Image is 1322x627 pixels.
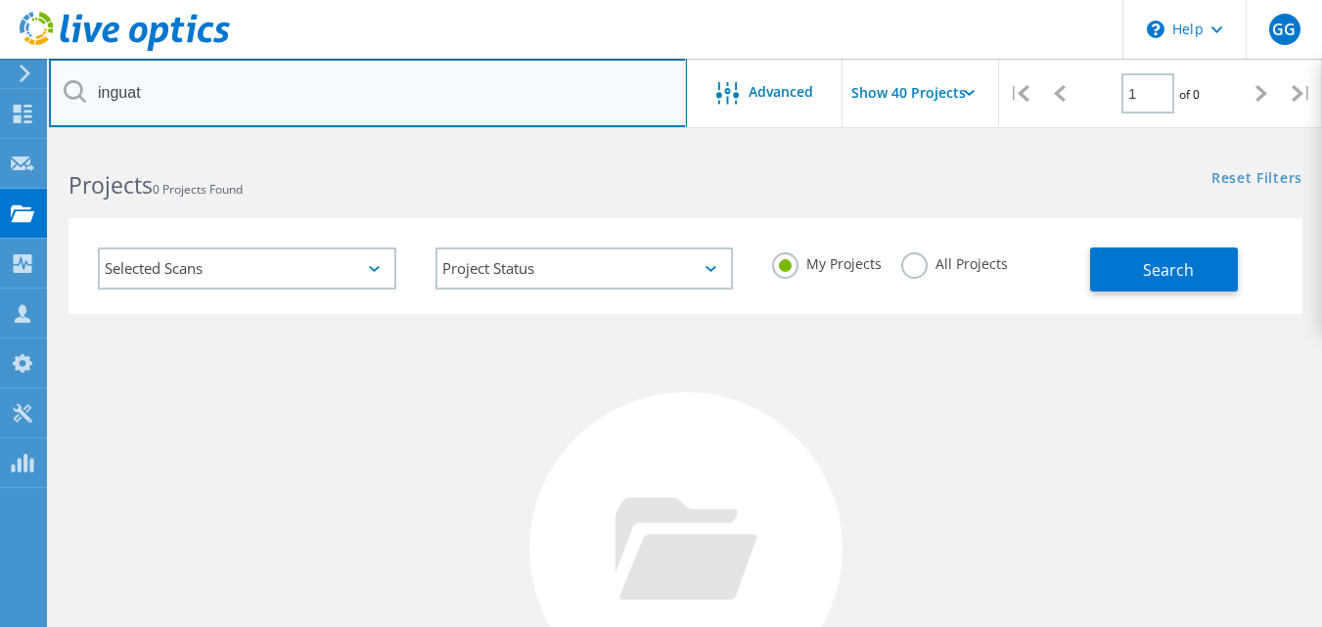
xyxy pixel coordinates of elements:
span: 0 Projects Found [153,181,243,198]
div: Project Status [435,247,734,290]
svg: \n [1147,21,1164,38]
label: My Projects [772,252,882,271]
span: Search [1143,259,1194,281]
span: GG [1272,22,1296,37]
div: Selected Scans [98,247,396,290]
span: of 0 [1179,86,1200,103]
a: Reset Filters [1211,171,1302,188]
div: | [999,59,1039,128]
span: Advanced [749,85,813,99]
button: Search [1090,247,1238,291]
input: Search projects by name, owner, ID, company, etc [49,59,687,127]
b: Projects [68,169,153,201]
div: | [1282,59,1322,128]
a: Live Optics Dashboard [20,41,230,55]
label: All Projects [901,252,1008,271]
